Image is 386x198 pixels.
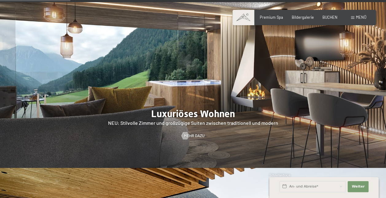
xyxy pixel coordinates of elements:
a: Bildergalerie [292,15,314,20]
a: Mehr dazu [181,133,205,138]
a: Premium Spa [260,15,283,20]
span: Weiter [352,184,365,189]
span: Schnellanfrage [269,173,290,177]
button: Weiter [348,181,368,192]
span: Menü [356,15,366,20]
a: BUCHEN [322,15,337,20]
span: Mehr dazu [184,133,205,138]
